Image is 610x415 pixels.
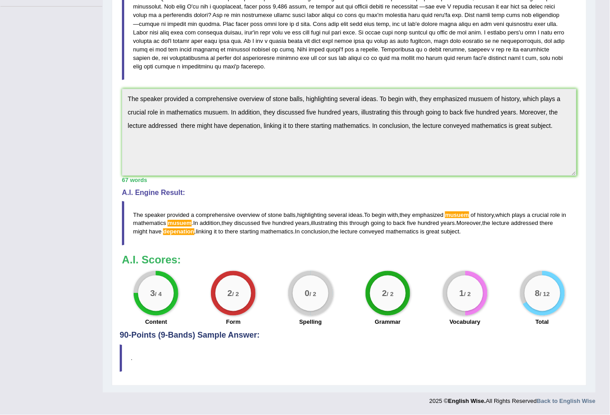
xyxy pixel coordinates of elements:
[359,229,384,235] span: conveyed
[305,288,310,298] big: 0
[459,288,464,298] big: 1
[448,398,486,405] strong: English Wise.
[225,229,238,235] span: there
[532,212,549,218] span: crucial
[191,212,194,218] span: a
[441,220,455,227] span: years
[155,291,162,297] small: / 4
[299,318,322,326] label: Spelling
[328,212,347,218] span: several
[297,212,327,218] span: highlighting
[284,212,296,218] span: balls
[372,212,386,218] span: begin
[364,212,370,218] span: To
[537,398,596,405] a: Back to English Wise
[226,318,241,326] label: Form
[483,220,491,227] span: the
[302,229,329,235] span: conclusion
[386,229,419,235] span: mathematics
[122,201,576,246] blockquote: , . , , . , , . , , . , .
[193,220,198,227] span: In
[540,291,550,297] small: / 12
[429,393,596,406] div: 2025 © All Rights Reserved
[418,220,439,227] span: hundred
[133,212,143,218] span: The
[167,212,189,218] span: provided
[120,345,579,372] blockquote: .
[222,220,233,227] span: they
[133,220,166,227] span: mathematics
[535,288,540,298] big: 8
[496,212,510,218] span: which
[349,212,362,218] span: ideas
[477,212,494,218] span: history
[371,220,385,227] span: going
[168,220,191,227] span: Possible spelling mistake found. (did you mean: museum)
[311,220,337,227] span: illustrating
[331,229,339,235] span: the
[200,220,220,227] span: addition
[388,212,398,218] span: with
[122,189,576,197] h4: A.I. Engine Result:
[538,220,540,227] span: Possible typo: you repeated a whitespace (did you mean: )
[387,220,392,227] span: to
[234,220,260,227] span: discussed
[540,220,553,227] span: there
[387,291,394,297] small: / 2
[349,220,369,227] span: through
[214,229,217,235] span: it
[310,291,316,297] small: / 2
[273,220,294,227] span: hundred
[232,291,239,297] small: / 2
[219,229,223,235] span: to
[551,212,560,218] span: role
[227,288,232,298] big: 2
[268,212,282,218] span: stone
[492,220,509,227] span: lecture
[457,220,481,227] span: Moreover
[262,220,271,227] span: five
[133,229,147,235] span: might
[382,288,387,298] big: 2
[400,212,411,218] span: they
[471,212,475,218] span: of
[511,220,538,227] span: addressed
[340,229,358,235] span: lecture
[149,229,161,235] span: have
[536,318,549,326] label: Total
[295,220,310,227] span: years
[426,229,440,235] span: great
[412,212,444,218] span: emphasized
[295,229,300,235] span: In
[407,220,416,227] span: five
[450,318,480,326] label: Vocabulary
[122,176,576,184] div: 67 words
[375,318,401,326] label: Grammar
[527,212,530,218] span: a
[441,229,459,235] span: subject
[145,318,167,326] label: Content
[261,212,266,218] span: of
[562,212,566,218] span: in
[512,212,526,218] span: plays
[163,229,194,235] span: Possible spelling mistake found. (did you mean: delegation)
[261,229,294,235] span: mathematics
[237,212,260,218] span: overview
[445,212,469,218] span: Possible spelling mistake found. (did you mean: museum)
[339,220,348,227] span: this
[150,288,155,298] big: 3
[122,254,181,266] b: A.I. Scores:
[421,229,425,235] span: is
[145,212,165,218] span: speaker
[196,212,235,218] span: comprehensive
[464,291,471,297] small: / 2
[196,229,212,235] span: linking
[393,220,405,227] span: back
[240,229,259,235] span: starting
